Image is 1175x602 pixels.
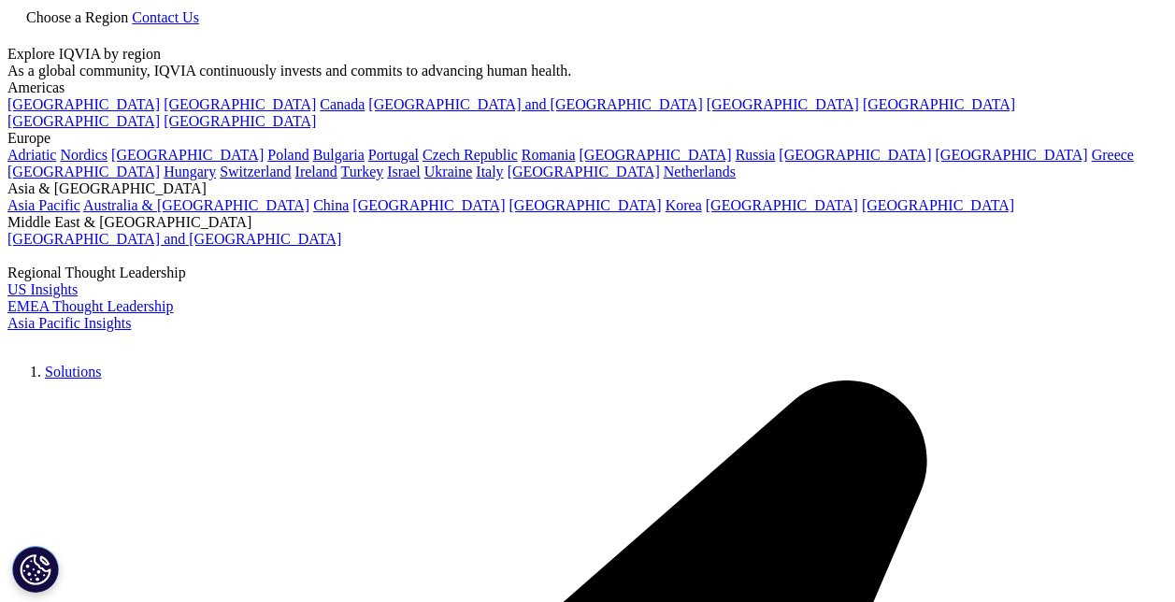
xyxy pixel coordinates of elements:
a: [GEOGRAPHIC_DATA] [7,96,160,112]
button: Cookies Settings [12,546,59,593]
a: Hungary [164,164,216,179]
a: Nordics [60,147,107,163]
a: Czech Republic [423,147,518,163]
a: [GEOGRAPHIC_DATA] [7,164,160,179]
a: [GEOGRAPHIC_DATA] [862,197,1014,213]
a: Switzerland [220,164,291,179]
a: [GEOGRAPHIC_DATA] [7,113,160,129]
a: Korea [666,197,702,213]
span: Choose a Region [26,9,128,25]
a: Asia Pacific Insights [7,315,131,331]
a: Portugal [368,147,419,163]
a: [GEOGRAPHIC_DATA] and [GEOGRAPHIC_DATA] [368,96,702,112]
a: [GEOGRAPHIC_DATA] [580,147,732,163]
a: [GEOGRAPHIC_DATA] [164,96,316,112]
a: [GEOGRAPHIC_DATA] and [GEOGRAPHIC_DATA] [7,231,341,247]
a: [GEOGRAPHIC_DATA] [706,197,858,213]
a: [GEOGRAPHIC_DATA] [352,197,505,213]
a: Bulgaria [313,147,365,163]
a: Romania [522,147,576,163]
div: Regional Thought Leadership [7,265,1168,281]
a: [GEOGRAPHIC_DATA] [509,197,662,213]
div: As a global community, IQVIA continuously invests and commits to advancing human health. [7,63,1168,79]
a: Canada [320,96,365,112]
div: Americas [7,79,1168,96]
a: Contact Us [132,9,199,25]
a: Adriatic [7,147,56,163]
a: [GEOGRAPHIC_DATA] [111,147,264,163]
a: US Insights [7,281,78,297]
a: Poland [267,147,308,163]
a: [GEOGRAPHIC_DATA] [936,147,1088,163]
a: Turkey [341,164,384,179]
a: [GEOGRAPHIC_DATA] [863,96,1015,112]
a: Ukraine [424,164,473,179]
a: China [313,197,349,213]
a: Solutions [45,364,101,380]
a: EMEA Thought Leadership [7,298,173,314]
a: [GEOGRAPHIC_DATA] [707,96,859,112]
a: [GEOGRAPHIC_DATA] [779,147,931,163]
div: Middle East & [GEOGRAPHIC_DATA] [7,214,1168,231]
a: [GEOGRAPHIC_DATA] [164,113,316,129]
a: Israel [387,164,421,179]
div: Asia & [GEOGRAPHIC_DATA] [7,180,1168,197]
a: [GEOGRAPHIC_DATA] [508,164,660,179]
a: Asia Pacific [7,197,80,213]
div: Europe [7,130,1168,147]
a: Netherlands [664,164,736,179]
a: Italy [476,164,503,179]
a: Greece [1092,147,1134,163]
a: Russia [736,147,776,163]
a: Australia & [GEOGRAPHIC_DATA] [83,197,309,213]
div: Explore IQVIA by region [7,46,1168,63]
a: Ireland [295,164,337,179]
